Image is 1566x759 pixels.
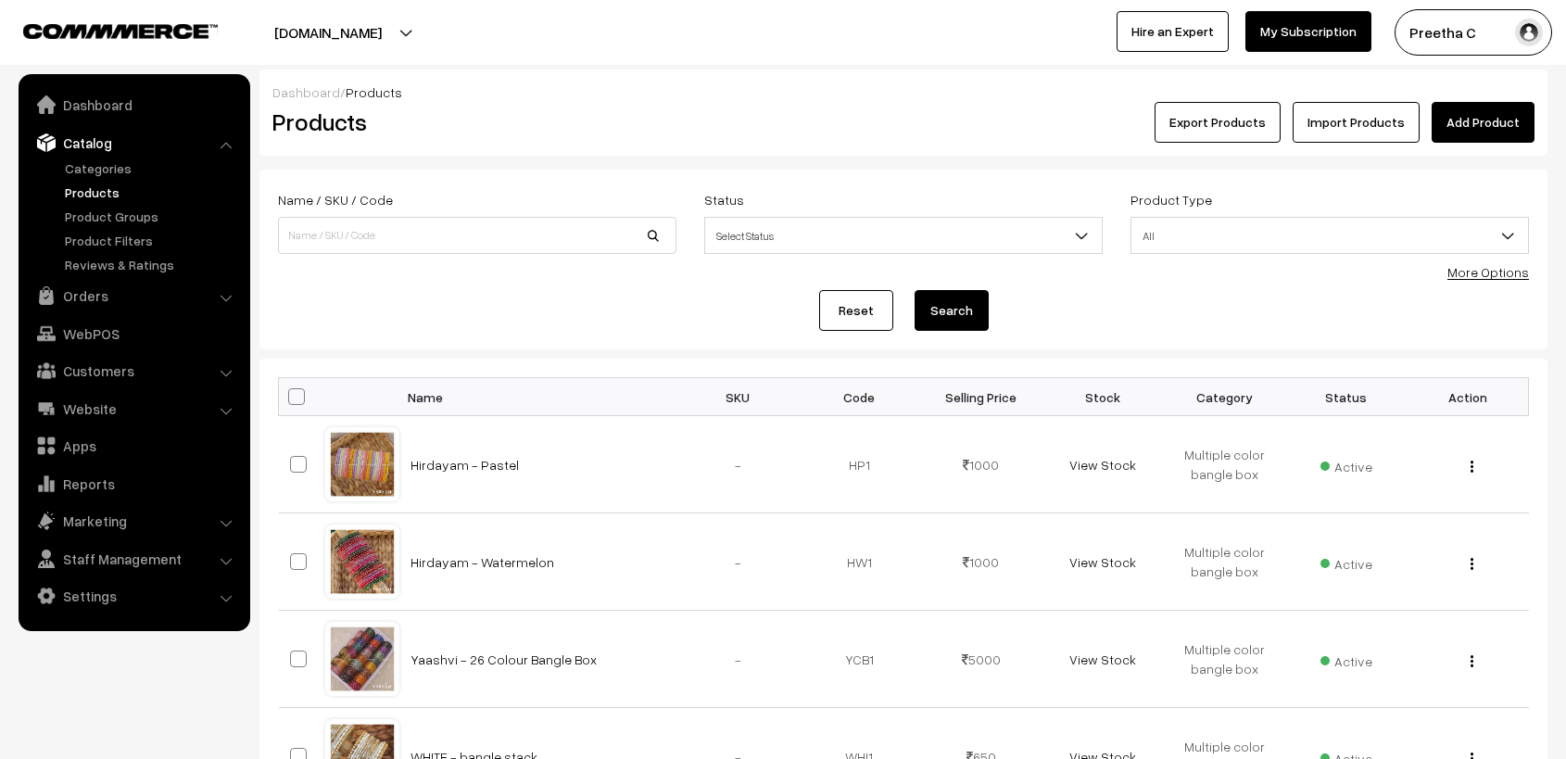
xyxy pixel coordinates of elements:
[1069,651,1136,667] a: View Stock
[410,554,554,570] a: Hirdayam - Watermelon
[1042,378,1163,416] th: Stock
[23,467,244,500] a: Reports
[1395,9,1552,56] button: Preetha C
[1130,217,1529,254] span: All
[1164,513,1285,611] td: Multiple color bangle box
[920,378,1042,416] th: Selling Price
[1117,11,1229,52] a: Hire an Expert
[272,108,675,136] h2: Products
[915,290,989,331] button: Search
[23,317,244,350] a: WebPOS
[799,378,920,416] th: Code
[272,82,1534,102] div: /
[1245,11,1371,52] a: My Subscription
[1320,452,1372,476] span: Active
[1069,457,1136,473] a: View Stock
[1164,378,1285,416] th: Category
[920,611,1042,708] td: 5000
[1130,190,1212,209] label: Product Type
[1131,220,1528,252] span: All
[1320,550,1372,574] span: Active
[819,290,893,331] a: Reset
[920,416,1042,513] td: 1000
[23,429,244,462] a: Apps
[60,183,244,202] a: Products
[60,207,244,226] a: Product Groups
[60,231,244,250] a: Product Filters
[677,513,799,611] td: -
[23,24,218,38] img: COMMMERCE
[677,378,799,416] th: SKU
[23,392,244,425] a: Website
[1471,461,1473,473] img: Menu
[1069,554,1136,570] a: View Stock
[1285,378,1407,416] th: Status
[209,9,447,56] button: [DOMAIN_NAME]
[1164,611,1285,708] td: Multiple color bangle box
[1407,378,1528,416] th: Action
[799,513,920,611] td: HW1
[23,542,244,576] a: Staff Management
[23,579,244,613] a: Settings
[1471,558,1473,570] img: Menu
[1164,416,1285,513] td: Multiple color bangle box
[23,279,244,312] a: Orders
[410,457,519,473] a: Hirdayam - Pastel
[1293,102,1420,143] a: Import Products
[23,19,185,41] a: COMMMERCE
[278,190,393,209] label: Name / SKU / Code
[60,255,244,274] a: Reviews & Ratings
[399,378,677,416] th: Name
[1447,264,1529,280] a: More Options
[60,158,244,178] a: Categories
[705,220,1102,252] span: Select Status
[1471,655,1473,667] img: Menu
[799,611,920,708] td: YCB1
[1320,647,1372,671] span: Active
[23,354,244,387] a: Customers
[704,217,1103,254] span: Select Status
[23,88,244,121] a: Dashboard
[920,513,1042,611] td: 1000
[1515,19,1543,46] img: user
[23,504,244,538] a: Marketing
[677,611,799,708] td: -
[346,84,402,100] span: Products
[1432,102,1534,143] a: Add Product
[704,190,744,209] label: Status
[23,126,244,159] a: Catalog
[1155,102,1281,143] button: Export Products
[677,416,799,513] td: -
[272,84,340,100] a: Dashboard
[278,217,676,254] input: Name / SKU / Code
[410,651,597,667] a: Yaashvi - 26 Colour Bangle Box
[799,416,920,513] td: HP1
